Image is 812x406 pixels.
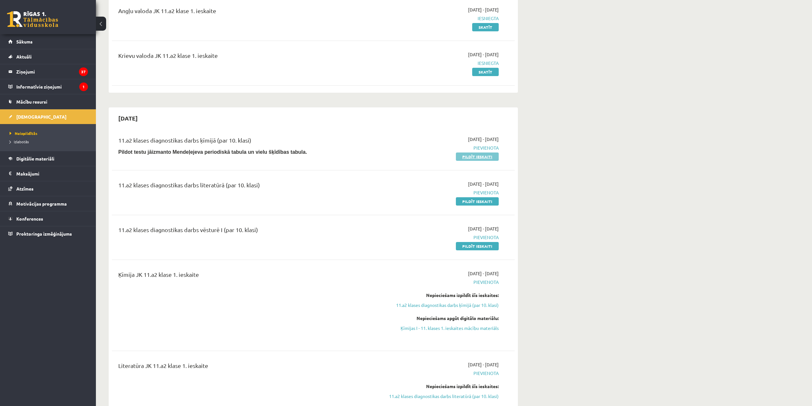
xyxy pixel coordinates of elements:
[8,94,88,109] a: Mācību resursi
[378,302,499,308] a: 11.a2 klases diagnostikas darbs ķīmijā (par 10. klasi)
[16,114,66,120] span: [DEMOGRAPHIC_DATA]
[468,361,499,368] span: [DATE] - [DATE]
[378,292,499,299] div: Nepieciešams izpildīt šīs ieskaites:
[10,130,90,136] a: Neizpildītās
[16,201,67,207] span: Motivācijas programma
[79,67,88,76] i: 37
[16,79,88,94] legend: Informatīvie ziņojumi
[456,152,499,161] a: Pildīt ieskaiti
[8,166,88,181] a: Maksājumi
[118,361,369,373] div: Literatūra JK 11.a2 klase 1. ieskaite
[378,315,499,322] div: Nepieciešams apgūt digitālo materiālu:
[118,270,369,282] div: Ķīmija JK 11.a2 klase 1. ieskaite
[472,23,499,31] a: Skatīt
[456,197,499,206] a: Pildīt ieskaiti
[378,383,499,390] div: Nepieciešams izpildīt šīs ieskaites:
[378,15,499,22] span: Iesniegta
[8,151,88,166] a: Digitālie materiāli
[16,166,88,181] legend: Maksājumi
[378,234,499,241] span: Pievienota
[16,231,72,237] span: Proktoringa izmēģinājums
[118,6,369,18] div: Angļu valoda JK 11.a2 klase 1. ieskaite
[378,279,499,285] span: Pievienota
[378,60,499,66] span: Iesniegta
[7,11,58,27] a: Rīgas 1. Tālmācības vidusskola
[16,156,54,161] span: Digitālie materiāli
[8,64,88,79] a: Ziņojumi37
[10,139,29,144] span: Izlabotās
[8,181,88,196] a: Atzīmes
[8,109,88,124] a: [DEMOGRAPHIC_DATA]
[118,51,369,63] div: Krievu valoda JK 11.a2 klase 1. ieskaite
[472,68,499,76] a: Skatīt
[10,139,90,144] a: Izlabotās
[118,149,307,155] b: Pildot testu jāizmanto Mendeļejeva periodiskā tabula un vielu šķīdības tabula.
[456,242,499,250] a: Pildīt ieskaiti
[378,144,499,151] span: Pievienota
[8,49,88,64] a: Aktuāli
[16,186,34,191] span: Atzīmes
[378,325,499,332] a: Ķīmijas I - 11. klases 1. ieskaites mācību materiāls
[8,226,88,241] a: Proktoringa izmēģinājums
[468,270,499,277] span: [DATE] - [DATE]
[8,79,88,94] a: Informatīvie ziņojumi1
[8,196,88,211] a: Motivācijas programma
[16,216,43,222] span: Konferences
[16,64,88,79] legend: Ziņojumi
[468,225,499,232] span: [DATE] - [DATE]
[79,82,88,91] i: 1
[378,393,499,400] a: 11.a2 klases diagnostikas darbs literatūrā (par 10. klasi)
[118,136,369,148] div: 11.a2 klases diagnostikas darbs ķīmijā (par 10. klasi)
[16,39,33,44] span: Sākums
[112,111,144,126] h2: [DATE]
[118,225,369,237] div: 11.a2 klases diagnostikas darbs vēsturē I (par 10. klasi)
[378,189,499,196] span: Pievienota
[118,181,369,192] div: 11.a2 klases diagnostikas darbs literatūrā (par 10. klasi)
[468,136,499,143] span: [DATE] - [DATE]
[468,6,499,13] span: [DATE] - [DATE]
[8,34,88,49] a: Sākums
[468,51,499,58] span: [DATE] - [DATE]
[8,211,88,226] a: Konferences
[378,370,499,377] span: Pievienota
[16,54,32,59] span: Aktuāli
[10,131,37,136] span: Neizpildītās
[468,181,499,187] span: [DATE] - [DATE]
[16,99,47,105] span: Mācību resursi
